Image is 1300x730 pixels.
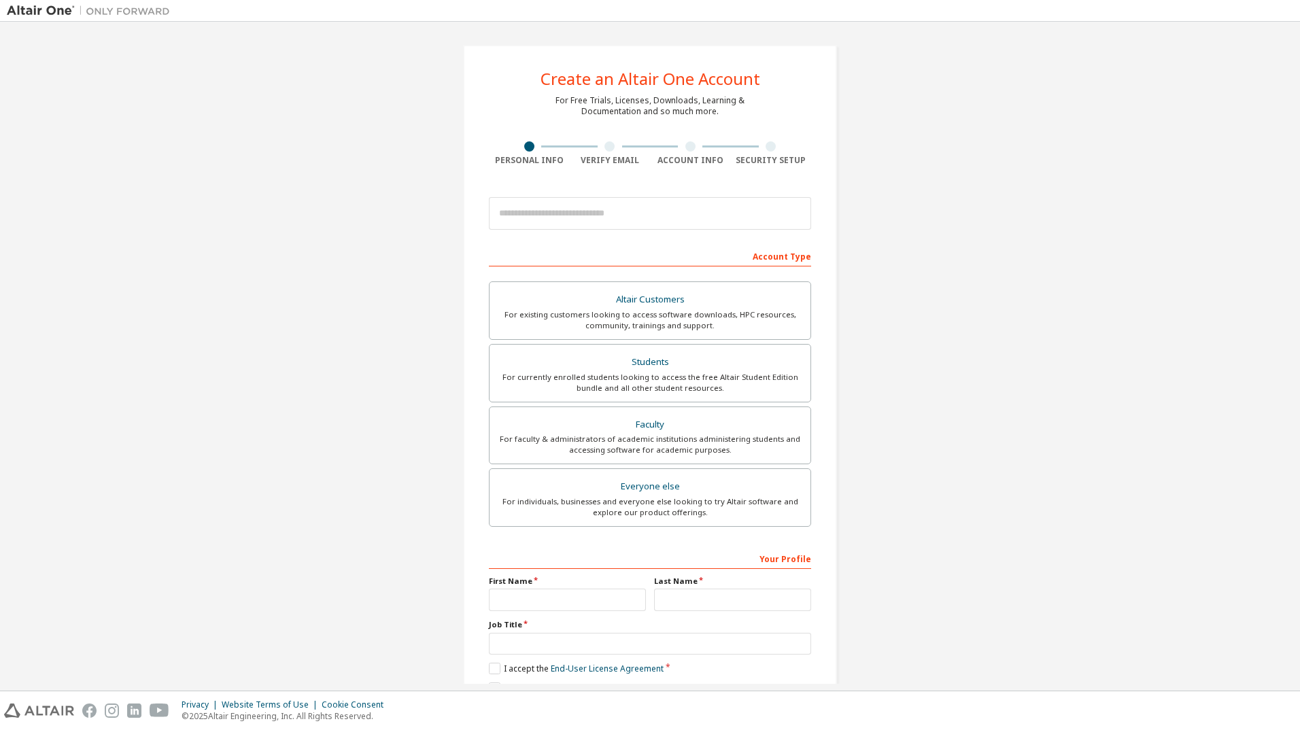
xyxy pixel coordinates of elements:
div: Account Info [650,155,731,166]
div: Students [498,353,802,372]
img: facebook.svg [82,703,97,718]
div: For Free Trials, Licenses, Downloads, Learning & Documentation and so much more. [555,95,745,117]
div: Create an Altair One Account [541,71,760,87]
div: Verify Email [570,155,651,166]
img: Altair One [7,4,177,18]
div: Privacy [182,699,222,710]
img: linkedin.svg [127,703,141,718]
div: For individuals, businesses and everyone else looking to try Altair software and explore our prod... [498,496,802,518]
img: instagram.svg [105,703,119,718]
div: Your Profile [489,547,811,569]
label: I accept the [489,663,664,674]
p: © 2025 Altair Engineering, Inc. All Rights Reserved. [182,710,392,722]
div: Website Terms of Use [222,699,322,710]
label: I would like to receive marketing emails from Altair [489,682,700,694]
label: Last Name [654,576,811,587]
img: youtube.svg [150,703,169,718]
div: Security Setup [731,155,812,166]
a: End-User License Agreement [551,663,664,674]
label: Job Title [489,619,811,630]
div: For existing customers looking to access software downloads, HPC resources, community, trainings ... [498,309,802,331]
div: Everyone else [498,477,802,496]
div: Personal Info [489,155,570,166]
img: altair_logo.svg [4,703,74,718]
div: Faculty [498,415,802,434]
div: Account Type [489,245,811,266]
div: Altair Customers [498,290,802,309]
div: For faculty & administrators of academic institutions administering students and accessing softwa... [498,434,802,455]
div: For currently enrolled students looking to access the free Altair Student Edition bundle and all ... [498,372,802,394]
label: First Name [489,576,646,587]
div: Cookie Consent [322,699,392,710]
